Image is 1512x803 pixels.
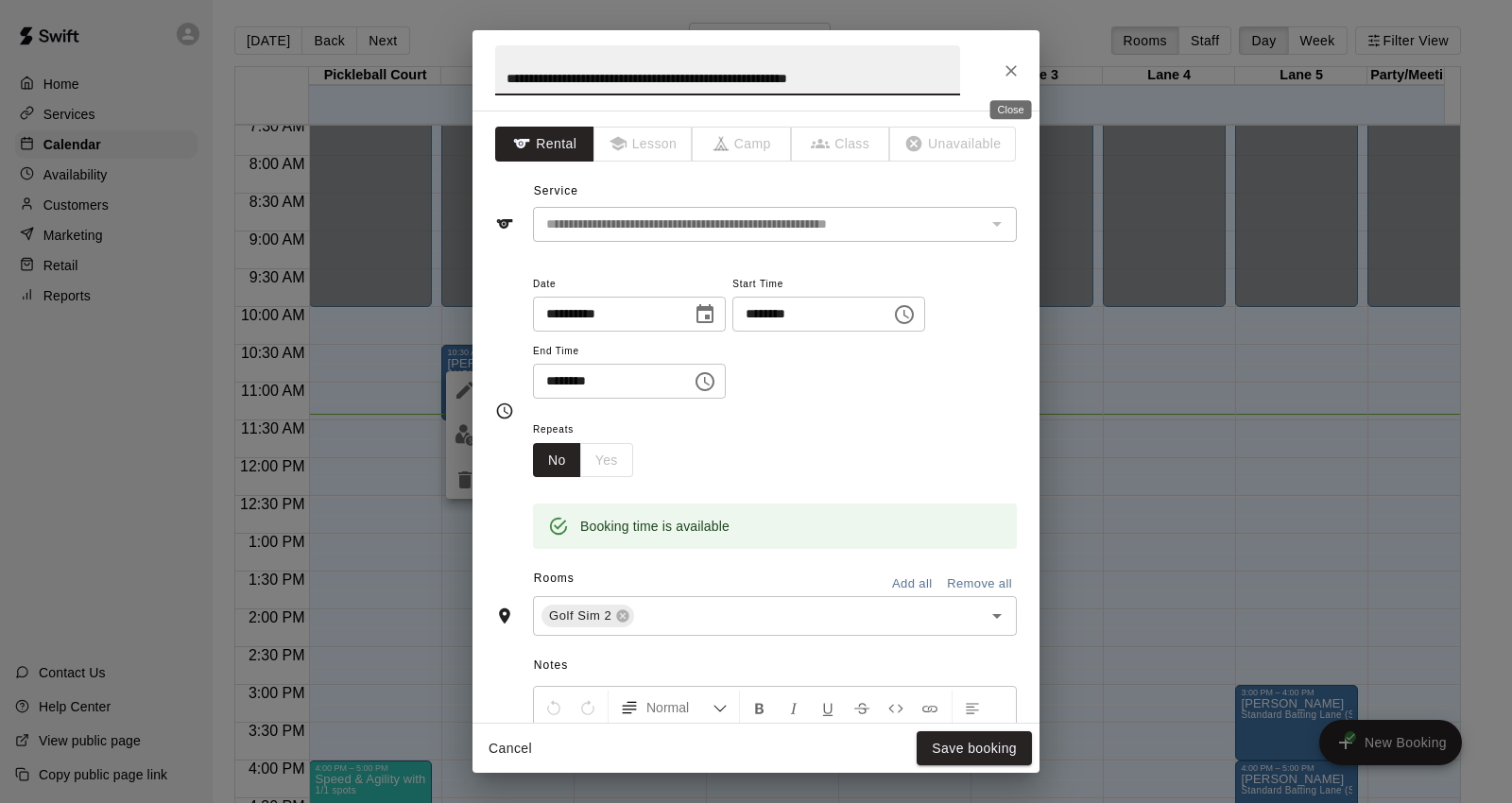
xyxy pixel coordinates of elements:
svg: Service [495,214,514,233]
button: Open [984,603,1010,629]
button: Format Strikethrough [846,691,878,725]
button: Format Italics [778,691,810,725]
button: Format Underline [812,691,844,725]
button: Choose date, selected date is Aug 18, 2025 [686,296,724,333]
button: Rental [495,127,594,162]
svg: Timing [495,401,514,420]
span: Rooms [534,572,575,585]
span: Repeats [533,418,648,443]
button: Redo [572,691,604,725]
button: Add all [882,570,942,599]
span: The type of an existing booking cannot be changed [890,127,1017,162]
button: Cancel [480,731,541,766]
div: outlined button group [533,443,633,478]
span: Normal [646,698,713,717]
div: Booking time is available [580,509,730,543]
div: The service of an existing booking cannot be changed [533,207,1017,242]
button: Left Align [956,691,988,725]
button: Undo [538,691,570,725]
button: Save booking [917,731,1032,766]
span: The type of an existing booking cannot be changed [792,127,891,162]
button: Insert Link [914,691,946,725]
svg: Rooms [495,607,514,625]
span: The type of an existing booking cannot be changed [594,127,694,162]
button: Choose time, selected time is 10:30 AM [885,296,923,333]
button: Remove all [942,570,1017,599]
button: Choose time, selected time is 11:30 AM [686,363,724,401]
span: The type of an existing booking cannot be changed [693,127,792,162]
button: Formatting Options [612,691,735,725]
button: Close [994,54,1028,88]
span: Date [533,272,726,298]
button: No [533,443,581,478]
span: Start Time [732,272,925,298]
span: Notes [534,651,1017,681]
button: Format Bold [744,691,776,725]
span: Golf Sim 2 [541,607,619,625]
span: Service [534,184,578,197]
span: End Time [533,339,726,365]
div: Close [990,100,1032,119]
button: Insert Code [880,691,912,725]
div: Golf Sim 2 [541,605,634,627]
